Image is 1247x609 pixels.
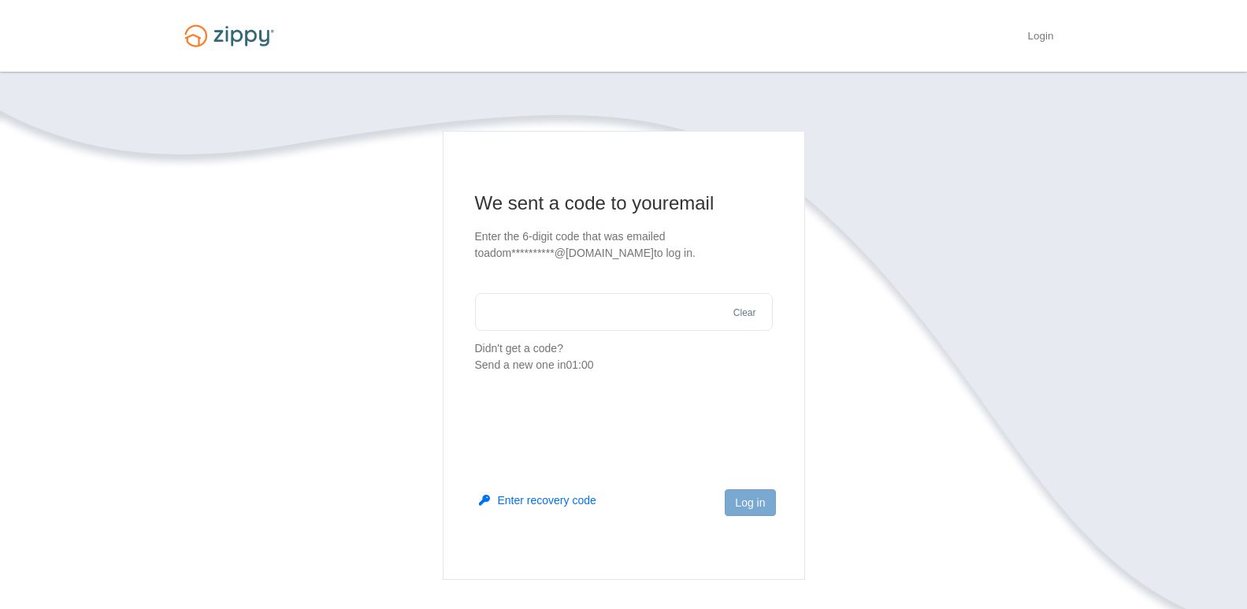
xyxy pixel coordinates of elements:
p: Enter the 6-digit code that was emailed to adom**********@[DOMAIN_NAME] to log in. [475,228,773,262]
h1: We sent a code to your email [475,191,773,216]
p: Didn't get a code? [475,340,773,373]
button: Enter recovery code [479,492,596,508]
button: Log in [725,489,775,516]
img: Logo [175,17,284,54]
div: Send a new one in 01:00 [475,357,773,373]
a: Login [1027,30,1053,46]
button: Clear [729,306,761,321]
